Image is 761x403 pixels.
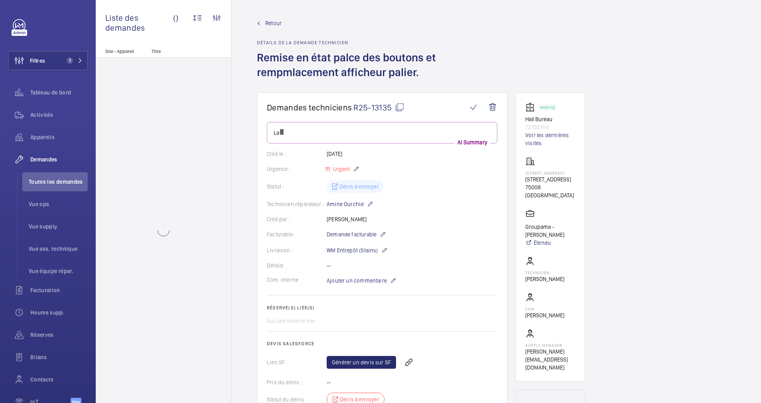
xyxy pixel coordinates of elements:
[30,155,88,163] span: Demandes
[267,341,497,346] h2: Devis Salesforce
[525,348,575,372] p: [PERSON_NAME][EMAIL_ADDRESS][DOMAIN_NAME]
[67,57,73,64] span: 1
[525,183,575,199] p: 75008 [GEOGRAPHIC_DATA]
[30,88,88,96] span: Tableau de bord
[274,129,491,137] p: La
[525,275,564,283] p: [PERSON_NAME]
[331,166,350,172] span: Urgent
[327,246,388,255] p: WM Entrepôt (Stains)
[525,171,575,175] p: [STREET_ADDRESS]
[327,277,387,285] span: Ajouter un commentaire
[257,40,507,45] h2: Détails de la demande technicien
[525,311,564,319] p: [PERSON_NAME]
[152,49,204,54] p: Titre
[327,199,373,209] p: Amine Ourchid
[267,102,352,112] span: Demandes techniciens
[30,57,45,65] span: Filtres
[105,13,173,33] span: Liste des demandes
[30,375,88,383] span: Contacts
[353,102,404,112] span: R25-13135
[525,175,575,183] p: [STREET_ADDRESS]
[525,270,564,275] p: Technicien
[29,178,88,186] span: Toutes les demandes
[29,200,88,208] span: Vue ops
[30,331,88,339] span: Réserves
[30,133,88,141] span: Appareils
[525,102,538,112] img: elevator.svg
[525,343,575,348] p: Supply manager
[525,123,575,131] p: 72100704
[327,356,396,369] a: Générer un devis sur SF
[257,50,507,92] h1: Remise en état palce des boutons et rempmlacement afficheur palier.
[525,223,575,239] p: Groupama - [PERSON_NAME]
[525,131,575,147] a: Voir les dernières visites
[30,353,88,361] span: Bilans
[29,267,88,275] span: Vue équipe répar.
[30,309,88,317] span: Heures supp.
[8,51,88,70] button: Filtres1
[29,245,88,253] span: Vue ass. technique
[525,115,575,123] p: Hall Bureau
[540,106,554,109] p: Working
[327,230,377,238] span: Demande facturable
[265,19,282,27] span: Retour
[96,49,148,54] p: Site - Appareil
[454,138,491,146] p: AI Summary
[29,222,88,230] span: Vue supply
[267,305,497,311] h2: Réserve(s) liée(s)
[525,307,564,311] p: CSM
[30,286,88,294] span: Facturation
[30,111,88,119] span: Activités
[525,239,575,247] a: Étendu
